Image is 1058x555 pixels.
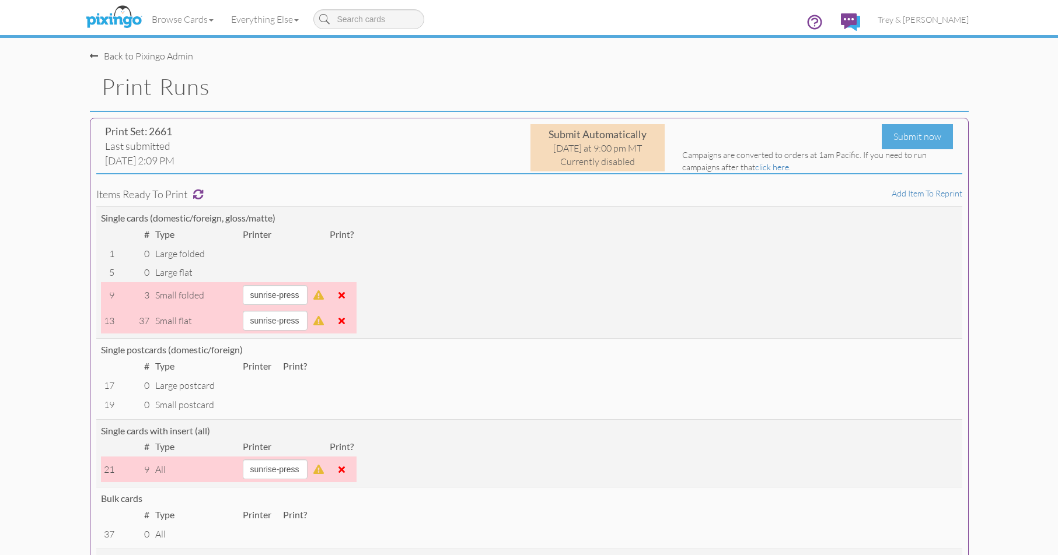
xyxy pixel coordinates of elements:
td: Type [152,437,240,456]
div: Campaigns are converted to orders at 1am Pacific. If you need to run campaigns after that [682,149,954,173]
a: Add item to reprint [892,188,962,198]
td: Print? [327,225,357,244]
td: small folded [152,282,240,308]
td: 13 [101,308,117,333]
td: 3 [117,282,152,308]
img: comments.svg [841,13,860,31]
div: Submit Automatically [533,127,662,142]
div: Single cards with insert (all) [101,424,958,438]
td: 0 [117,244,152,264]
div: Print Set: 2661 [105,124,376,139]
td: 0 [117,395,152,415]
td: All [152,525,240,544]
td: 9 [101,282,117,308]
div: Single postcards (domestic/foreign) [101,343,958,357]
td: large folded [152,244,240,264]
td: 0 [117,525,152,544]
h1: Print Runs [102,75,969,99]
div: [DATE] 2:09 PM [105,153,376,168]
td: Print? [280,505,310,525]
nav-back: Pixingo Admin [90,38,969,63]
h4: Items ready to print [96,189,962,201]
div: Currently disabled [533,155,662,168]
td: 5 [101,263,117,282]
td: # [117,225,152,244]
td: 21 [101,456,117,482]
img: pixingo logo [83,3,145,32]
input: Search cards [313,9,424,29]
td: large postcard [152,376,240,395]
div: Bulk cards [101,492,958,505]
td: small flat [152,308,240,333]
a: click here. [755,162,791,172]
td: # [117,357,152,376]
div: Single cards (domestic/foreign, gloss/matte) [101,212,958,225]
td: Print? [327,437,357,456]
div: [DATE] at 9:00 pm MT [533,142,662,155]
span: Trey & [PERSON_NAME] [878,15,969,24]
td: 37 [101,525,117,544]
a: Browse Cards [143,5,222,34]
td: small postcard [152,395,240,415]
td: Type [152,505,240,525]
td: Print? [280,357,310,376]
td: # [117,437,152,456]
td: 17 [101,376,117,395]
div: Last submitted [105,139,376,153]
td: 19 [101,395,117,415]
td: All [152,456,240,482]
td: Printer [240,225,310,244]
div: Submit now [882,124,953,149]
td: Type [152,357,240,376]
a: Trey & [PERSON_NAME] [869,5,977,34]
td: 0 [117,263,152,282]
td: Printer [240,437,310,456]
td: # [117,505,152,525]
td: 37 [117,308,152,333]
td: Printer [240,505,274,525]
td: 0 [117,376,152,395]
td: 1 [101,244,117,264]
td: 9 [117,456,152,482]
td: Printer [240,357,274,376]
td: Type [152,225,240,244]
div: Back to Pixingo Admin [90,50,193,63]
a: Everything Else [222,5,308,34]
td: large flat [152,263,240,282]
